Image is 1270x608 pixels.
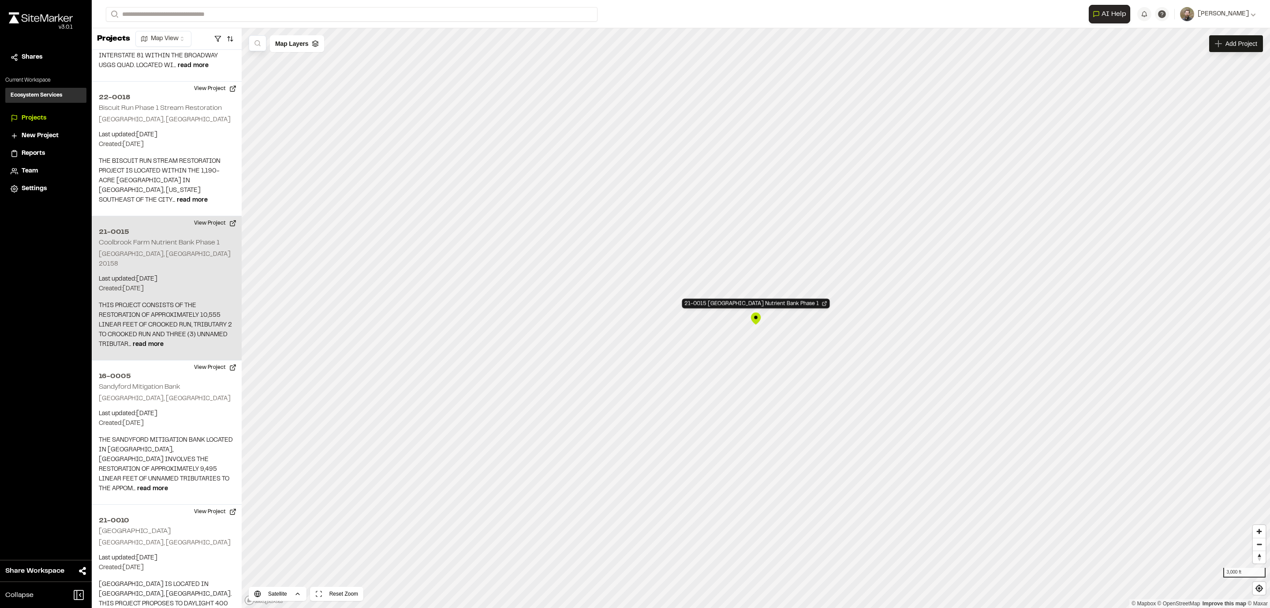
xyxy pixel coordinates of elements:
[1253,582,1266,595] button: Find my location
[1223,568,1266,578] div: 3,000 ft
[99,371,235,382] h2: 16-0005
[99,92,235,103] h2: 22-0018
[99,435,235,494] p: THE SANDYFORD MITIGATION BANK LOCATED IN [GEOGRAPHIC_DATA], [GEOGRAPHIC_DATA] INVOLVES THE RESTOR...
[11,149,81,158] a: Reports
[1253,538,1266,551] button: Zoom out
[682,299,830,308] div: Open Project
[11,91,62,99] h3: Ecosystem Services
[22,184,47,194] span: Settings
[22,166,38,176] span: Team
[1180,7,1256,21] button: [PERSON_NAME]
[1203,600,1246,607] a: Map feedback
[749,312,762,325] div: Map marker
[22,149,45,158] span: Reports
[189,505,242,519] button: View Project
[99,115,235,125] p: [GEOGRAPHIC_DATA], [GEOGRAPHIC_DATA]
[106,7,122,22] button: Search
[310,587,363,601] button: Reset Zoom
[9,12,73,23] img: rebrand.png
[1102,9,1126,19] span: AI Help
[1180,7,1194,21] img: User
[99,284,235,294] p: Created: [DATE]
[249,587,306,601] button: Satellite
[1248,600,1268,607] a: Maxar
[99,250,235,269] p: [GEOGRAPHIC_DATA], [GEOGRAPHIC_DATA] 20158
[177,198,208,203] span: read more
[1253,551,1266,563] button: Reset bearing to north
[99,553,235,563] p: Last updated: [DATE]
[99,538,235,548] p: [GEOGRAPHIC_DATA], [GEOGRAPHIC_DATA]
[99,563,235,573] p: Created: [DATE]
[1253,551,1266,563] span: Reset bearing to north
[1132,600,1156,607] a: Mapbox
[133,342,164,347] span: read more
[99,130,235,140] p: Last updated: [DATE]
[99,384,180,390] h2: Sandyford Mitigation Bank
[99,528,171,534] h2: [GEOGRAPHIC_DATA]
[11,184,81,194] a: Settings
[11,131,81,141] a: New Project
[22,131,59,141] span: New Project
[97,33,130,45] p: Projects
[11,166,81,176] a: Team
[137,486,168,492] span: read more
[99,515,235,526] h2: 21-0010
[1089,5,1134,23] div: Open AI Assistant
[178,63,209,68] span: read more
[99,140,235,150] p: Created: [DATE]
[11,53,81,62] a: Shares
[1158,600,1200,607] a: OpenStreetMap
[99,227,235,237] h2: 21-0015
[5,590,34,600] span: Collapse
[244,595,283,605] a: Mapbox logo
[5,566,64,576] span: Share Workspace
[189,216,242,230] button: View Project
[9,23,73,31] div: Oh geez...please don't...
[189,82,242,96] button: View Project
[99,240,220,246] h2: Coolbrook Farm Nutrient Bank Phase 1
[99,409,235,419] p: Last updated: [DATE]
[99,419,235,428] p: Created: [DATE]
[1198,9,1249,19] span: [PERSON_NAME]
[22,113,46,123] span: Projects
[189,360,242,375] button: View Project
[99,274,235,284] p: Last updated: [DATE]
[99,105,222,111] h2: Biscuit Run Phase 1 Stream Restoration
[99,394,235,404] p: [GEOGRAPHIC_DATA], [GEOGRAPHIC_DATA]
[1225,39,1257,48] span: Add Project
[5,76,86,84] p: Current Workspace
[11,113,81,123] a: Projects
[1089,5,1130,23] button: Open AI Assistant
[1253,525,1266,538] button: Zoom in
[22,53,42,62] span: Shares
[99,301,235,349] p: THIS PROJECT CONSISTS OF THE RESTORATION OF APPROXIMATELY 10,555 LINEAR FEET OF CROOKED RUN, TRIB...
[99,157,235,205] p: THE BISCUIT RUN STREAM RESTORATION PROJECT IS LOCATED WITHIN THE 1,190-ACRE [GEOGRAPHIC_DATA] IN ...
[275,39,308,49] span: Map Layers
